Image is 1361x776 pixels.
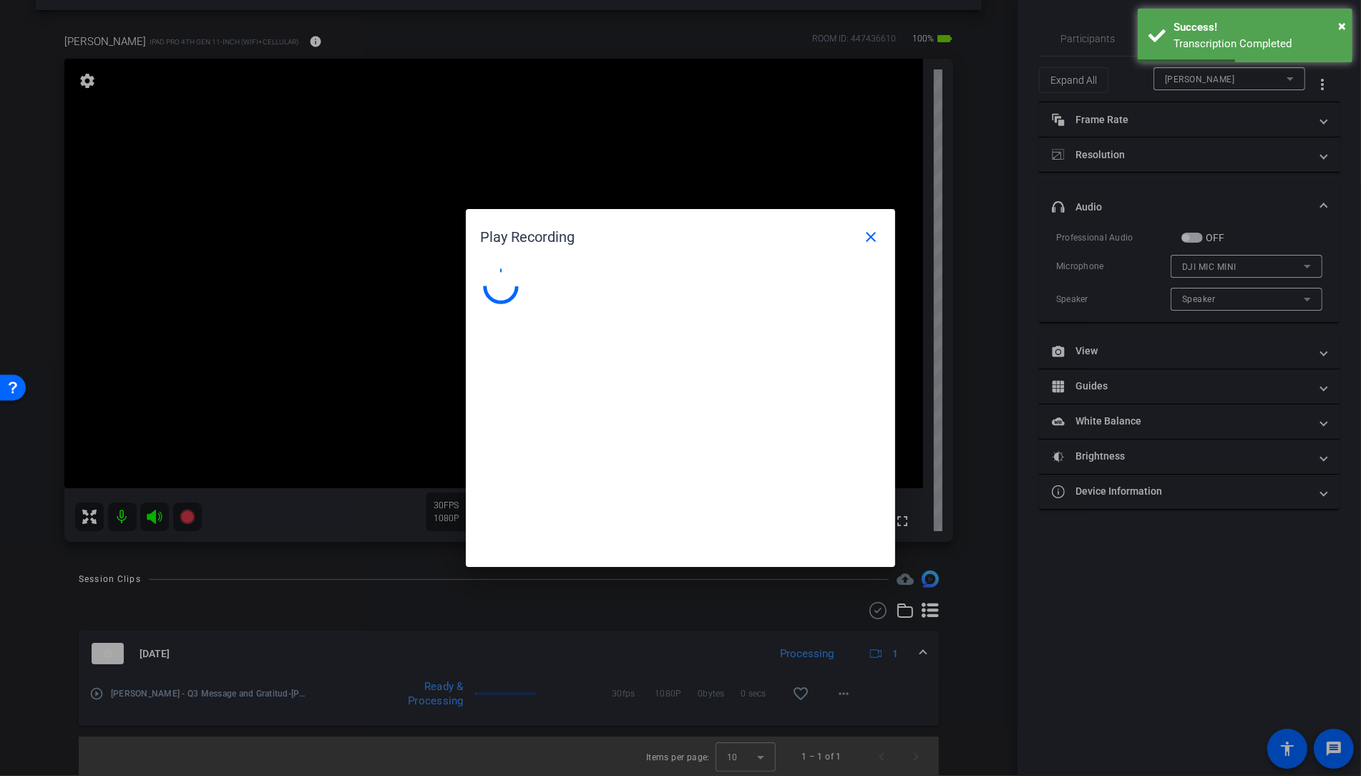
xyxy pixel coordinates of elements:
div: Transcription Completed [1174,36,1342,52]
button: Close [1338,15,1346,37]
span: × [1338,17,1346,34]
mat-icon: close [862,228,879,246]
div: Play Recording [480,220,888,254]
div: Success! [1174,19,1342,36]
